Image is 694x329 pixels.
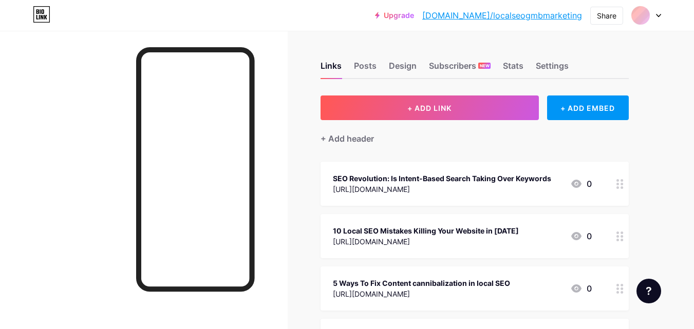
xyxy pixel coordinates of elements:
[429,60,491,78] div: Subscribers
[375,11,414,20] a: Upgrade
[321,95,539,120] button: + ADD LINK
[321,132,374,145] div: + Add header
[333,236,519,247] div: [URL][DOMAIN_NAME]
[333,278,510,288] div: 5 Ways To Fix Content cannibalization in local SEO
[480,63,490,69] span: NEW
[333,173,551,184] div: SEO Revolution: Is Intent-Based Search Taking Over Keywords
[389,60,417,78] div: Design
[333,288,510,299] div: [URL][DOMAIN_NAME]
[333,184,551,195] div: [URL][DOMAIN_NAME]
[536,60,569,78] div: Settings
[321,60,342,78] div: Links
[597,10,616,21] div: Share
[547,95,629,120] div: + ADD EMBED
[333,225,519,236] div: 10 Local SEO Mistakes Killing Your Website in [DATE]
[354,60,377,78] div: Posts
[503,60,523,78] div: Stats
[422,9,582,22] a: [DOMAIN_NAME]/localseogmbmarketing
[407,104,452,112] span: + ADD LINK
[570,230,592,242] div: 0
[570,178,592,190] div: 0
[570,282,592,295] div: 0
